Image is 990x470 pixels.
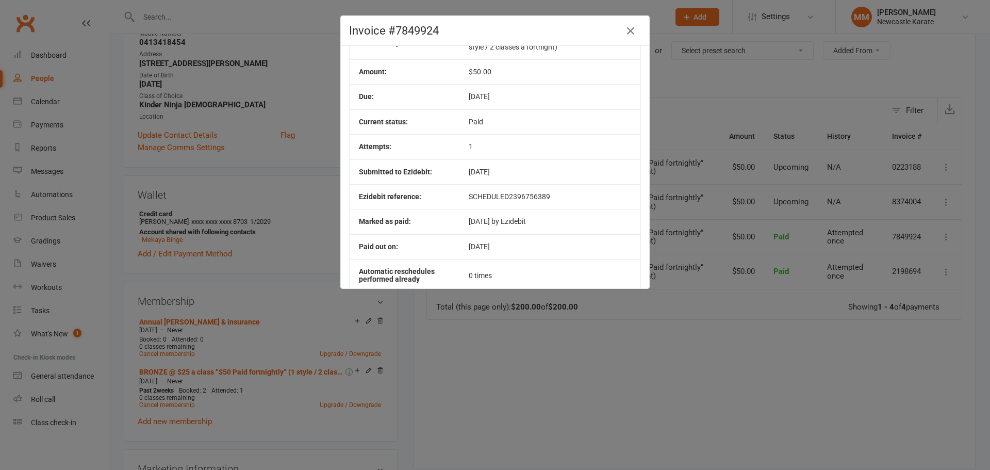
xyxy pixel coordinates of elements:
[349,24,641,37] h4: Invoice #7849924
[359,142,391,151] b: Attempts:
[459,134,640,159] td: 1
[459,109,640,134] td: Paid
[459,159,640,184] td: [DATE]
[459,184,640,209] td: SCHEDULED2396756389
[359,168,432,176] b: Submitted to Ezidebit:
[359,267,435,283] b: Automatic reschedules performed already
[359,92,374,101] b: Due:
[459,84,640,109] td: [DATE]
[359,68,387,76] b: Amount:
[459,59,640,84] td: $50.00
[359,192,421,201] b: Ezidebit reference:
[459,234,640,259] td: [DATE]
[459,259,640,292] td: 0 times
[359,118,408,126] b: Current status:
[459,209,640,234] td: [DATE] by Ezidebit
[359,217,411,225] b: Marked as paid:
[622,23,639,39] button: Close
[359,242,398,251] b: Paid out on:
[359,39,402,47] b: Membership:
